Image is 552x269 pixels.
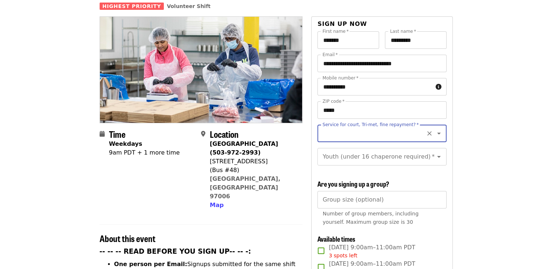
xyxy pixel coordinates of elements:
[329,253,357,258] span: 3 spots left
[167,3,211,9] a: Volunteer Shift
[100,232,155,245] span: About this event
[317,78,432,95] input: Mobile number
[100,247,251,255] strong: -- -- -- READ BEFORE YOU SIGN UP-- -- -:
[385,31,447,49] input: Last name
[323,211,418,225] span: Number of group members, including yourself. Maximum group size is 30
[317,101,446,119] input: ZIP code
[109,128,126,140] span: Time
[210,140,278,156] strong: [GEOGRAPHIC_DATA] (503-972-2993)
[329,243,415,260] span: [DATE] 9:00am–11:00am PDT
[109,140,142,147] strong: Weekdays
[436,83,441,90] i: circle-info icon
[317,191,446,208] input: [object Object]
[390,29,416,34] label: Last name
[317,179,389,188] span: Are you signing up a group?
[210,175,281,200] a: [GEOGRAPHIC_DATA], [GEOGRAPHIC_DATA] 97006
[323,29,349,34] label: First name
[100,17,302,122] img: Oct/Nov/Dec - Beaverton: Repack/Sort (age 10+) organized by Oregon Food Bank
[434,152,444,162] button: Open
[210,128,239,140] span: Location
[210,201,224,210] button: Map
[323,99,344,104] label: ZIP code
[323,76,358,80] label: Mobile number
[100,130,105,137] i: calendar icon
[434,128,444,139] button: Open
[109,148,180,157] div: 9am PDT + 1 more time
[317,31,379,49] input: First name
[210,202,224,208] span: Map
[210,157,297,166] div: [STREET_ADDRESS]
[210,166,297,175] div: (Bus #48)
[114,261,188,268] strong: One person per Email:
[317,55,446,72] input: Email
[424,128,435,139] button: Clear
[317,234,355,243] span: Available times
[100,3,164,10] span: Highest Priority
[201,130,205,137] i: map-marker-alt icon
[323,122,419,127] label: Service for court, Tri-met, fine repayment?
[323,52,338,57] label: Email
[317,20,367,27] span: Sign up now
